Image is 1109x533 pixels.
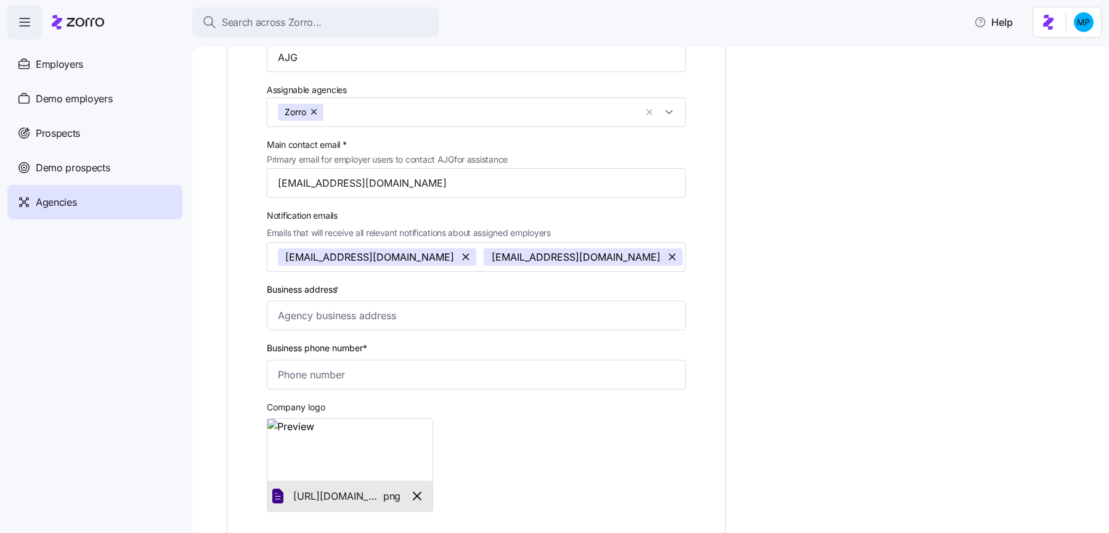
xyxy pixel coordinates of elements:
span: Assignable agencies [267,84,347,96]
span: Company logo [267,401,325,413]
label: Business phone number* [267,341,367,355]
button: Search across Zorro... [192,7,439,37]
span: Notification emails [267,209,551,222]
span: Main contact email * [267,138,508,152]
span: Primary email for employer users to contact AJG for assistance [267,153,508,166]
span: Prospects [36,126,80,141]
span: Help [974,15,1013,30]
span: [URL][DOMAIN_NAME]. [293,489,383,504]
a: Demo employers [7,81,182,116]
span: Search across Zorro... [222,15,322,30]
label: Business address [267,283,341,296]
input: Phone number [267,360,686,389]
span: Employers [36,57,83,72]
input: Type contact email [267,168,686,198]
button: Help [964,10,1023,35]
span: Demo prospects [36,160,110,176]
img: Preview [267,419,433,481]
span: Agencies [36,195,76,210]
input: Agency business address [267,301,686,330]
img: b954e4dfce0f5620b9225907d0f7229f [1074,12,1094,32]
a: Agencies [7,185,182,219]
a: Prospects [7,116,182,150]
span: png [383,489,400,504]
input: Type agency name [267,43,686,72]
span: Zorro [285,104,306,121]
span: Emails that will receive all relevant notifications about assigned employers [267,226,551,240]
span: [EMAIL_ADDRESS][DOMAIN_NAME] [492,248,660,266]
a: Demo prospects [7,150,182,185]
span: Demo employers [36,91,113,107]
a: Employers [7,47,182,81]
span: [EMAIL_ADDRESS][DOMAIN_NAME] [285,248,454,266]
